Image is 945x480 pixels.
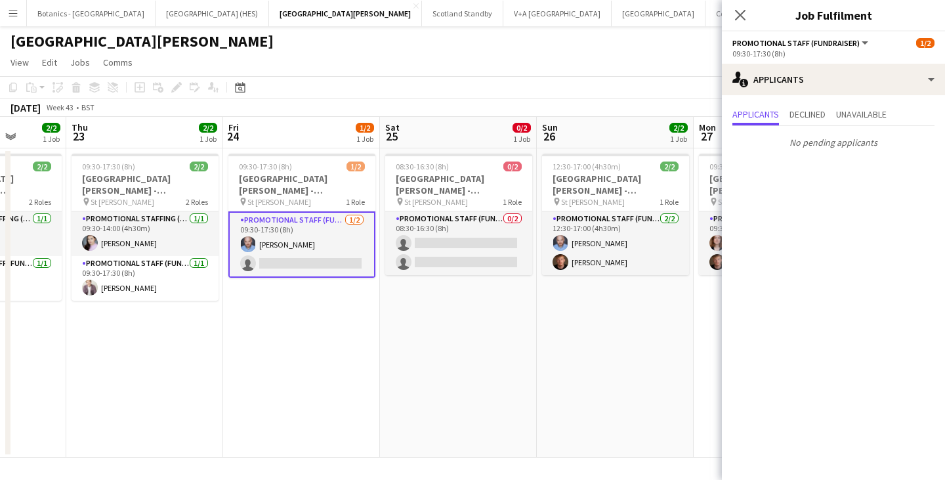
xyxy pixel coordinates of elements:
span: 1/2 [916,38,934,48]
span: 1 Role [346,197,365,207]
app-card-role: Promotional Staff (Fundraiser)1/109:30-17:30 (8h)[PERSON_NAME] [72,256,219,301]
span: 1/2 [356,123,374,133]
span: 2/2 [660,162,679,171]
h3: [GEOGRAPHIC_DATA][PERSON_NAME] - Fundraising [542,173,689,196]
span: Edit [42,56,57,68]
span: 2/2 [190,162,208,171]
p: No pending applicants [722,131,945,154]
app-job-card: 09:30-17:30 (8h)1/2[GEOGRAPHIC_DATA][PERSON_NAME] - Fundraising St [PERSON_NAME]1 RolePromotional... [228,154,375,278]
span: 2/2 [42,123,60,133]
span: 27 [697,129,716,144]
div: 1 Job [670,134,687,144]
span: Declined [789,110,826,119]
app-job-card: 08:30-16:30 (8h)0/2[GEOGRAPHIC_DATA][PERSON_NAME] - Fundraising St [PERSON_NAME]1 RolePromotional... [385,154,532,275]
a: Edit [37,54,62,71]
span: 26 [540,129,558,144]
button: V+A [GEOGRAPHIC_DATA] [503,1,612,26]
span: Comms [103,56,133,68]
span: Week 43 [43,102,76,112]
span: 1 Role [503,197,522,207]
button: [GEOGRAPHIC_DATA] (HES) [156,1,269,26]
span: Applicants [732,110,779,119]
app-job-card: 09:30-17:30 (8h)2/2[GEOGRAPHIC_DATA][PERSON_NAME] - Fundraising St [PERSON_NAME]1 RolePromotional... [699,154,846,275]
span: St [PERSON_NAME] [91,197,154,207]
span: Jobs [70,56,90,68]
button: [GEOGRAPHIC_DATA] [612,1,705,26]
span: 2 Roles [29,197,51,207]
div: 1 Job [356,134,373,144]
span: St [PERSON_NAME] [718,197,782,207]
button: Scotland Standby [422,1,503,26]
span: 09:30-17:30 (8h) [709,162,763,171]
button: Conifox Adventure Park [705,1,804,26]
span: 08:30-16:30 (8h) [396,162,449,171]
div: 1 Job [513,134,530,144]
span: 1/2 [346,162,365,171]
button: [GEOGRAPHIC_DATA][PERSON_NAME] [269,1,422,26]
app-card-role: Promotional Staff (Fundraiser)2/212:30-17:00 (4h30m)[PERSON_NAME][PERSON_NAME] [542,211,689,275]
span: 09:30-17:30 (8h) [82,162,135,171]
span: St [PERSON_NAME] [247,197,311,207]
a: Comms [98,54,138,71]
a: Jobs [65,54,95,71]
span: Thu [72,121,88,133]
span: 1 Role [660,197,679,207]
span: 2 Roles [186,197,208,207]
span: 25 [383,129,400,144]
button: Botanics - [GEOGRAPHIC_DATA] [27,1,156,26]
h3: [GEOGRAPHIC_DATA][PERSON_NAME] - Fundraising [72,173,219,196]
span: Unavailable [836,110,887,119]
app-card-role: Promotional Staff (Fundraiser)1/209:30-17:30 (8h)[PERSON_NAME] [228,211,375,278]
span: Mon [699,121,716,133]
span: Fri [228,121,239,133]
span: 2/2 [669,123,688,133]
span: 23 [70,129,88,144]
span: St [PERSON_NAME] [404,197,468,207]
h3: [GEOGRAPHIC_DATA][PERSON_NAME] - Fundraising [699,173,846,196]
div: BST [81,102,94,112]
span: Sat [385,121,400,133]
span: 2/2 [33,162,51,171]
span: 2/2 [199,123,217,133]
span: 24 [226,129,239,144]
h3: [GEOGRAPHIC_DATA][PERSON_NAME] - Fundraising [228,173,375,196]
span: View [10,56,29,68]
app-job-card: 09:30-17:30 (8h)2/2[GEOGRAPHIC_DATA][PERSON_NAME] - Fundraising St [PERSON_NAME]2 RolesPromotiona... [72,154,219,301]
span: 0/2 [503,162,522,171]
app-card-role: Promotional Staff (Fundraiser)2/209:30-17:30 (8h)[PERSON_NAME][PERSON_NAME] [699,211,846,275]
button: Promotional Staff (Fundraiser) [732,38,870,48]
a: View [5,54,34,71]
div: Applicants [722,64,945,95]
div: 1 Job [43,134,60,144]
span: Promotional Staff (Fundraiser) [732,38,860,48]
h1: [GEOGRAPHIC_DATA][PERSON_NAME] [10,32,274,51]
h3: [GEOGRAPHIC_DATA][PERSON_NAME] - Fundraising [385,173,532,196]
div: 1 Job [199,134,217,144]
span: 12:30-17:00 (4h30m) [553,162,621,171]
span: St [PERSON_NAME] [561,197,625,207]
div: [DATE] [10,101,41,114]
span: 09:30-17:30 (8h) [239,162,292,171]
div: 09:30-17:30 (8h) [732,49,934,58]
app-job-card: 12:30-17:00 (4h30m)2/2[GEOGRAPHIC_DATA][PERSON_NAME] - Fundraising St [PERSON_NAME]1 RolePromotio... [542,154,689,275]
h3: Job Fulfilment [722,7,945,24]
app-card-role: Promotional Staffing (Promotional Staff)1/109:30-14:00 (4h30m)[PERSON_NAME] [72,211,219,256]
app-card-role: Promotional Staff (Fundraiser)0/208:30-16:30 (8h) [385,211,532,275]
span: Sun [542,121,558,133]
span: 0/2 [513,123,531,133]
